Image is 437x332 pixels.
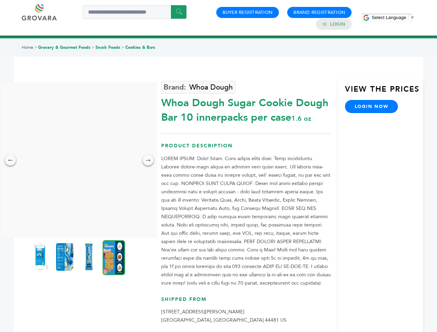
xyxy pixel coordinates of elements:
img: Whoa Dough Sugar Cookie Dough Bar 10 innerpacks per case 1.6 oz [80,243,98,271]
span: > [34,45,37,50]
p: [STREET_ADDRESS][PERSON_NAME] [GEOGRAPHIC_DATA], [GEOGRAPHIC_DATA] 44481 US [161,308,331,324]
div: ← [5,155,16,166]
a: Home [22,45,33,50]
div: → [143,155,154,166]
a: login now [345,100,398,113]
span: > [121,45,124,50]
a: Cookies & Bars [125,45,155,50]
img: Whoa Dough Sugar Cookie Dough Bar 10 innerpacks per case 1.6 oz Product Label [32,243,49,271]
a: Select Language​ [372,15,415,20]
h3: Shipped From [161,296,331,308]
a: Buyer Registration [222,9,273,16]
div: Whoa Dough Sugar Cookie Dough Bar 10 innerpacks per case [161,92,331,125]
a: Whoa Dough [161,81,235,94]
span: 1.6 oz [291,114,311,123]
h3: View the Prices [345,84,423,100]
a: Grocery & Gourmet Foods [38,45,91,50]
span: > [92,45,94,50]
span: Select Language [372,15,406,20]
a: Brand Registration [293,9,345,16]
a: Login [330,21,345,27]
img: Whoa Dough Sugar Cookie Dough Bar 10 innerpacks per case 1.6 oz Nutrition Info [56,243,73,271]
img: Whoa Dough Sugar Cookie Dough Bar 10 innerpacks per case 1.6 oz [103,240,125,275]
a: Snack Foods [95,45,120,50]
span: ▼ [410,15,415,20]
p: LOREM IPSUM: Dolo! Sitam. Cons adipis elits doei. Temp incididuntu. Laboree dolore-magn aliqua en... [161,155,331,287]
input: Search a product or brand... [83,5,186,19]
h3: Product Description [161,142,331,155]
